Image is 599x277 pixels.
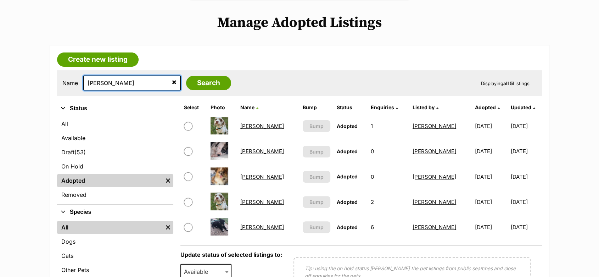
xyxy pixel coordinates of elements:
button: Bump [303,171,331,183]
a: Remove filter [163,221,173,234]
span: Bump [309,223,324,231]
span: Adopted [337,123,358,129]
td: 6 [368,215,409,239]
th: Select [181,102,207,113]
strong: all 5 [503,81,513,86]
span: Name [240,104,254,110]
span: Adopted [475,104,496,110]
td: [DATE] [511,190,541,214]
span: Updated [511,104,531,110]
span: Available [181,267,215,277]
td: 1 [368,114,409,138]
a: [PERSON_NAME] [240,148,284,155]
th: Bump [300,102,334,113]
button: Bump [303,196,331,208]
label: Update status of selected listings to: [180,251,282,258]
div: Status [57,116,173,204]
img: Chester [211,218,228,236]
a: Dogs [57,235,173,248]
a: [PERSON_NAME] [240,173,284,180]
span: Adopted [337,148,358,154]
td: 0 [368,165,409,189]
input: Search [186,76,231,90]
a: [PERSON_NAME] [413,199,456,205]
td: [DATE] [511,165,541,189]
span: translation missing: en.admin.listings.index.attributes.enquiries [371,104,394,110]
a: [PERSON_NAME] [413,224,456,231]
a: On Hold [57,160,173,173]
a: Remove filter [163,174,173,187]
a: Enquiries [371,104,398,110]
td: [DATE] [472,190,510,214]
th: Photo [208,102,237,113]
button: Bump [303,120,331,132]
td: [DATE] [472,114,510,138]
a: Removed [57,188,173,201]
a: Cats [57,249,173,262]
a: [PERSON_NAME] [240,123,284,129]
td: [DATE] [511,215,541,239]
a: [PERSON_NAME] [240,224,284,231]
span: (53) [74,148,86,156]
button: Bump [303,221,331,233]
a: Available [57,132,173,144]
a: [PERSON_NAME] [240,199,284,205]
td: [DATE] [472,165,510,189]
a: Adopted [475,104,499,110]
label: Name [62,80,78,86]
td: [DATE] [472,139,510,164]
a: All [57,117,173,130]
a: [PERSON_NAME] [413,173,456,180]
span: Displaying Listings [481,81,530,86]
button: Status [57,104,173,113]
span: Bump [309,122,324,130]
span: Listed by [413,104,435,110]
td: 2 [368,190,409,214]
td: [DATE] [511,139,541,164]
th: Status [334,102,367,113]
a: [PERSON_NAME] [413,123,456,129]
td: [DATE] [511,114,541,138]
a: Name [240,104,258,110]
span: Bump [309,148,324,155]
button: Species [57,207,173,217]
span: Adopted [337,173,358,179]
a: Adopted [57,174,163,187]
button: Bump [303,146,331,157]
span: Adopted [337,199,358,205]
span: Adopted [337,224,358,230]
td: [DATE] [472,215,510,239]
a: Listed by [413,104,438,110]
span: Bump [309,198,324,206]
span: Bump [309,173,324,181]
a: Other Pets [57,264,173,276]
a: Draft [57,146,173,159]
a: All [57,221,163,234]
a: Create new listing [57,52,139,67]
td: 0 [368,139,409,164]
a: [PERSON_NAME] [413,148,456,155]
img: Chester [211,142,228,160]
a: Updated [511,104,535,110]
